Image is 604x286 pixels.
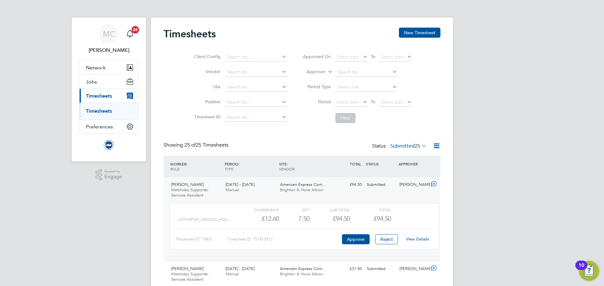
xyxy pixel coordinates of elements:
input: Select one [335,83,397,92]
span: / [186,161,187,166]
span: Select date [336,99,359,105]
button: New Timesheet [399,28,440,38]
input: Search for... [225,53,287,62]
div: Status [372,142,428,151]
label: Approved On [303,54,331,59]
a: 20 [124,24,136,44]
span: SUPPORTER_SERVICES_HOU… [177,217,231,222]
span: MC [103,30,115,38]
span: 25 of [184,142,196,148]
span: £94.50 [374,215,391,222]
button: Approve [342,234,370,244]
a: Powered byEngage [96,169,122,181]
div: 10 [579,265,584,273]
label: Timesheet ID [192,114,221,120]
div: Showing [164,142,230,148]
span: / [238,161,239,166]
span: American Express Com… [280,182,327,187]
div: STATUS [364,158,397,170]
button: Open Resource Center, 10 new notifications [579,261,599,281]
span: Jobs [86,79,97,85]
a: Timesheets [86,108,112,114]
div: £12.60 [238,213,279,224]
button: Timesheets [80,89,138,103]
div: [PERSON_NAME] [397,264,430,274]
div: QTY [279,206,310,213]
label: Period Type [303,84,331,89]
div: PERIOD [223,158,277,175]
a: View Details [406,236,429,242]
span: ROLE [170,166,180,171]
div: £94.50 [310,213,350,224]
span: TYPE [225,166,233,171]
span: 25 Timesheets [184,142,228,148]
div: SITE [277,158,332,175]
a: MC[PERSON_NAME] [79,24,138,54]
span: [DATE] - [DATE] [226,266,254,271]
span: Matchday Supporter Services Assistant [171,271,208,282]
div: Total [350,206,391,213]
span: Powered by [104,169,122,174]
div: Placement ID: 75837 [176,234,227,244]
a: Go to home page [79,140,138,150]
span: Brighton & Hove Albion [280,187,323,192]
h2: Timesheets [164,28,216,40]
div: £94.50 [332,180,364,190]
label: Approver [297,69,326,75]
span: Preferences [86,124,113,130]
span: Select date [381,54,403,60]
span: [DATE] - [DATE] [226,182,254,187]
label: Client Config [192,54,221,59]
input: Search for... [225,83,287,92]
span: [PERSON_NAME] [171,182,204,187]
div: Sub Total [310,206,350,213]
div: Timesheets [80,103,138,119]
button: Reject [375,234,398,244]
input: Search for... [225,68,287,77]
input: Search for... [225,98,287,107]
span: TOTAL [350,161,361,166]
span: [PERSON_NAME] [171,266,204,271]
span: Timesheets [86,93,112,99]
span: VENDOR [279,166,294,171]
button: Preferences [80,120,138,133]
div: Submitted [364,264,397,274]
span: Manual [226,271,239,277]
span: Select date [336,54,359,60]
div: 7.50 [279,213,310,224]
div: Charge rate [238,206,279,213]
div: WORKER [169,158,223,175]
div: Timesheet ID: TS1813512 [227,234,340,244]
span: Matchday Supporter Services Assistant [171,187,208,198]
label: Position [192,99,221,105]
span: Brighton & Hove Albion [280,271,323,277]
nav: Main navigation [72,18,146,161]
span: 25 [415,143,420,149]
button: Jobs [80,75,138,89]
span: American Express Com… [280,266,327,271]
span: Manual [226,187,239,192]
span: To [369,52,377,61]
span: 20 [131,26,139,34]
span: Millie Crowhurst [79,46,138,54]
button: Filter [335,113,355,123]
label: Period [303,99,331,105]
div: APPROVER [397,158,430,170]
span: Engage [104,174,122,180]
span: / [287,161,288,166]
span: Select date [381,99,403,105]
input: Search for... [335,68,397,77]
div: Submitted [364,180,397,190]
button: Network [80,61,138,74]
label: Vendor [192,69,221,74]
label: Submitted [390,143,427,149]
div: [PERSON_NAME] [397,180,430,190]
label: Site [192,84,221,89]
img: brightonandhovealbion-logo-retina.png [104,140,114,150]
div: £31.50 [332,264,364,274]
span: Network [86,65,106,71]
span: To [369,98,377,106]
input: Search for... [225,113,287,122]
